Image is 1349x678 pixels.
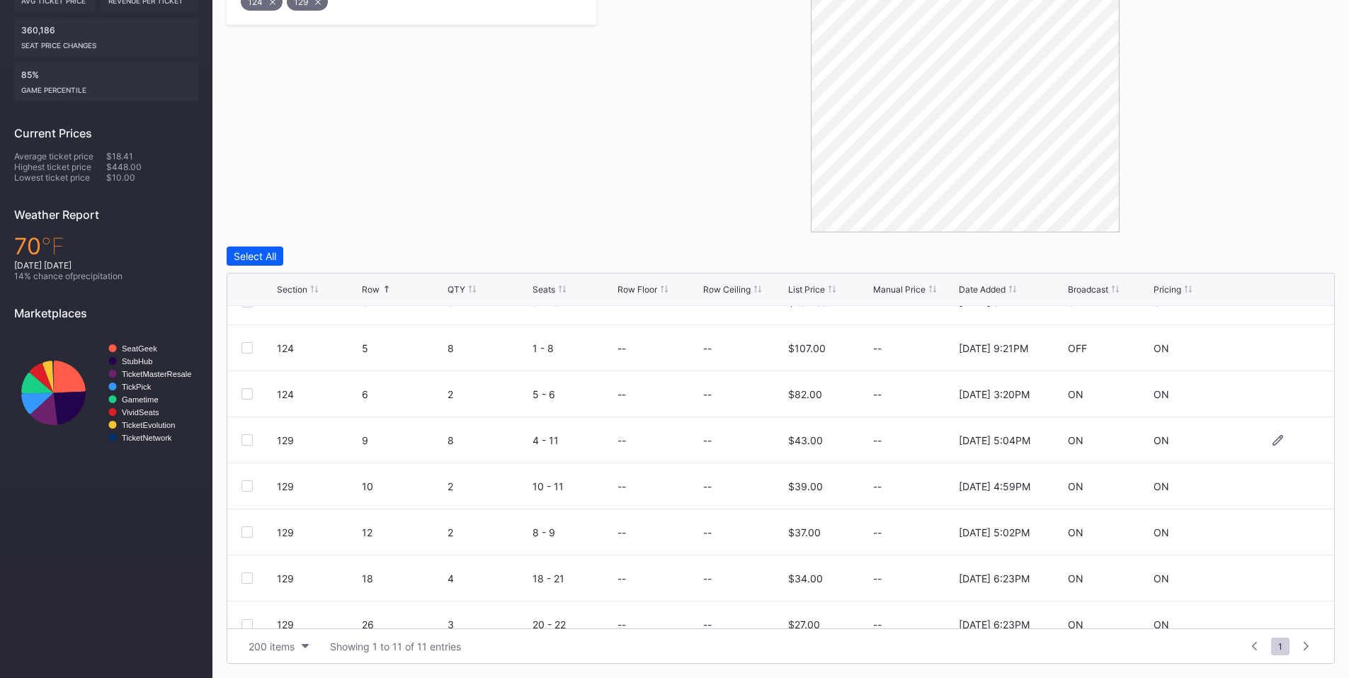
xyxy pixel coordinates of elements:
[362,480,443,492] div: 10
[703,572,712,584] div: --
[448,388,529,400] div: 2
[533,618,614,631] div: 20 - 22
[617,526,626,538] div: --
[122,370,191,378] text: TicketMasterResale
[1154,618,1169,631] div: ON
[959,284,1006,295] div: Date Added
[533,480,614,492] div: 10 - 11
[788,388,822,400] div: $82.00
[617,388,626,400] div: --
[277,284,307,295] div: Section
[14,271,198,281] div: 14 % chance of precipitation
[617,480,626,492] div: --
[703,284,751,295] div: Row Ceiling
[122,383,152,391] text: TickPick
[959,618,1030,631] div: [DATE] 6:23PM
[122,344,157,353] text: SeatGeek
[703,434,712,446] div: --
[873,434,955,446] div: --
[873,618,955,631] div: --
[106,151,198,162] div: $18.41
[1154,572,1169,584] div: ON
[1068,572,1083,584] div: ON
[788,284,825,295] div: List Price
[1068,480,1083,492] div: ON
[788,434,823,446] div: $43.00
[362,526,443,538] div: 12
[249,640,295,652] div: 200 items
[703,388,712,400] div: --
[21,80,191,94] div: Game percentile
[1068,388,1083,400] div: ON
[277,572,358,584] div: 129
[1271,638,1290,655] span: 1
[533,342,614,354] div: 1 - 8
[959,480,1030,492] div: [DATE] 4:59PM
[448,526,529,538] div: 2
[14,208,198,222] div: Weather Report
[617,342,626,354] div: --
[277,434,358,446] div: 129
[106,162,198,172] div: $448.00
[617,284,657,295] div: Row Floor
[533,284,555,295] div: Seats
[448,434,529,446] div: 8
[106,172,198,183] div: $10.00
[277,480,358,492] div: 129
[448,480,529,492] div: 2
[122,421,175,429] text: TicketEvolution
[14,126,198,140] div: Current Prices
[122,395,159,404] text: Gametime
[277,388,358,400] div: 124
[533,388,614,400] div: 5 - 6
[14,162,106,172] div: Highest ticket price
[1154,284,1181,295] div: Pricing
[277,526,358,538] div: 129
[1068,618,1083,631] div: ON
[448,284,465,295] div: QTY
[1154,388,1169,400] div: ON
[362,284,380,295] div: Row
[1154,342,1169,354] div: ON
[1154,480,1169,492] div: ON
[277,342,358,354] div: 124
[448,618,529,631] div: 3
[362,388,443,400] div: 6
[873,526,955,538] div: --
[788,480,823,492] div: $39.00
[1154,526,1169,538] div: ON
[330,640,461,652] div: Showing 1 to 11 of 11 entries
[14,331,198,455] svg: Chart title
[14,306,198,320] div: Marketplaces
[14,18,198,57] div: 360,186
[234,250,276,262] div: Select All
[1068,526,1083,538] div: ON
[277,618,358,631] div: 129
[1068,434,1083,446] div: ON
[14,232,198,260] div: 70
[703,342,712,354] div: --
[448,572,529,584] div: 4
[362,434,443,446] div: 9
[533,572,614,584] div: 18 - 21
[873,388,955,400] div: --
[703,618,712,631] div: --
[362,618,443,631] div: 26
[14,260,198,271] div: [DATE] [DATE]
[959,572,1030,584] div: [DATE] 6:23PM
[959,342,1028,354] div: [DATE] 9:21PM
[788,526,821,538] div: $37.00
[1068,342,1087,354] div: OFF
[533,526,614,538] div: 8 - 9
[788,342,826,354] div: $107.00
[122,357,153,366] text: StubHub
[14,62,198,101] div: 85%
[959,526,1030,538] div: [DATE] 5:02PM
[959,434,1030,446] div: [DATE] 5:04PM
[14,172,106,183] div: Lowest ticket price
[788,572,823,584] div: $34.00
[1154,434,1169,446] div: ON
[241,637,316,656] button: 200 items
[448,342,529,354] div: 8
[873,572,955,584] div: --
